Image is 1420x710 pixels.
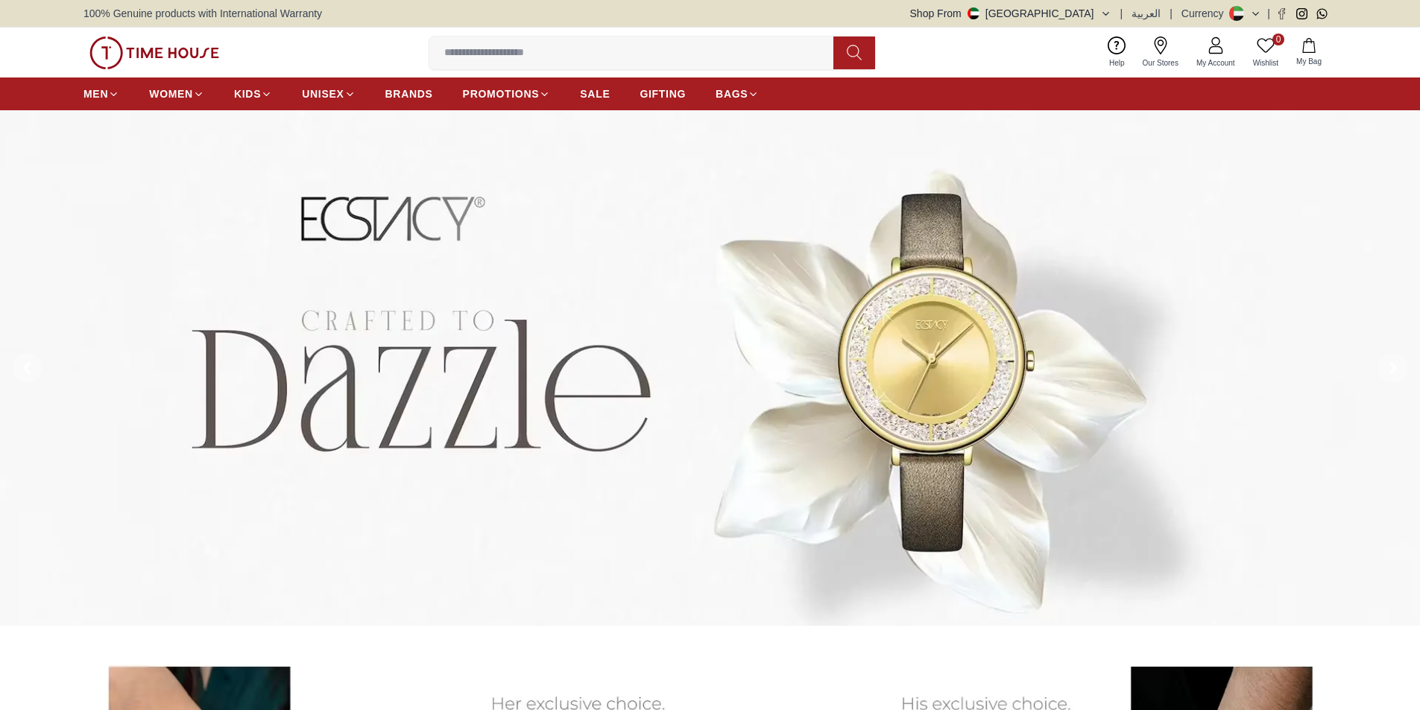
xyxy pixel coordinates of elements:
[716,80,759,107] a: BAGS
[640,80,686,107] a: GIFTING
[1181,6,1230,21] div: Currency
[1100,34,1134,72] a: Help
[83,86,108,101] span: MEN
[89,37,219,69] img: ...
[1287,35,1331,70] button: My Bag
[234,86,261,101] span: KIDS
[1296,8,1307,19] a: Instagram
[1272,34,1284,45] span: 0
[1137,57,1184,69] span: Our Stores
[302,86,344,101] span: UNISEX
[910,6,1111,21] button: Shop From[GEOGRAPHIC_DATA]
[640,86,686,101] span: GIFTING
[1244,34,1287,72] a: 0Wishlist
[968,7,979,19] img: United Arab Emirates
[234,80,272,107] a: KIDS
[385,86,433,101] span: BRANDS
[580,86,610,101] span: SALE
[1276,8,1287,19] a: Facebook
[83,6,322,21] span: 100% Genuine products with International Warranty
[463,80,551,107] a: PROMOTIONS
[1103,57,1131,69] span: Help
[302,80,355,107] a: UNISEX
[1134,34,1187,72] a: Our Stores
[149,80,204,107] a: WOMEN
[1120,6,1123,21] span: |
[385,80,433,107] a: BRANDS
[1247,57,1284,69] span: Wishlist
[1170,6,1173,21] span: |
[1316,8,1328,19] a: Whatsapp
[149,86,193,101] span: WOMEN
[1132,6,1161,21] button: العربية
[1290,56,1328,67] span: My Bag
[83,80,119,107] a: MEN
[1190,57,1241,69] span: My Account
[580,80,610,107] a: SALE
[716,86,748,101] span: BAGS
[1267,6,1270,21] span: |
[463,86,540,101] span: PROMOTIONS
